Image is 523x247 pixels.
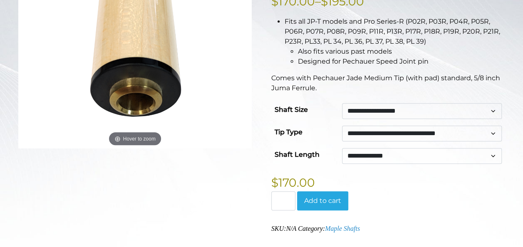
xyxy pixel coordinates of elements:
label: Tip Type [275,126,302,139]
button: Add to cart [297,191,348,210]
a: Maple Shafts [325,225,360,232]
input: Product quantity [271,191,295,210]
p: Comes with Pechauer Jade Medium Tip (with pad) standard, 5/8 inch Juma Ferrule. [271,73,505,93]
span: $ [271,175,278,190]
span: Category: [298,225,360,232]
li: Designed for Pechauer Speed Joint pin [298,57,505,67]
li: Fits all JP-T models and Pro Series-R (P02R, P03R, P04R, P05R, P06R, P07R, P08R, P09R, P11R, P13R... [285,17,505,67]
label: Shaft Length [275,148,320,161]
span: N/A [286,225,296,232]
bdi: 170.00 [271,175,315,190]
li: Also fits various past models [298,47,505,57]
label: Shaft Size [275,103,308,116]
span: SKU: [271,225,296,232]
